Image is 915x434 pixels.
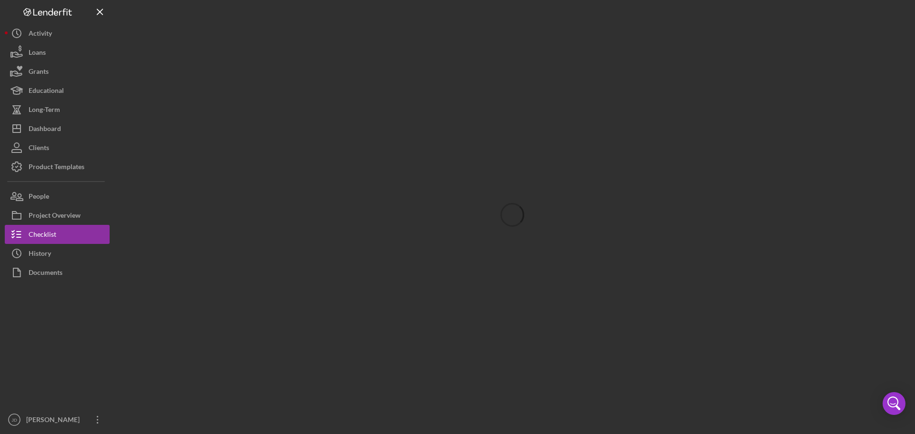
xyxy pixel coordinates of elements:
div: Loans [29,43,46,64]
button: People [5,187,110,206]
div: Clients [29,138,49,160]
button: JD[PERSON_NAME] [5,410,110,429]
div: Checklist [29,225,56,246]
button: Documents [5,263,110,282]
div: History [29,244,51,265]
div: Dashboard [29,119,61,141]
button: Grants [5,62,110,81]
div: Project Overview [29,206,81,227]
button: Loans [5,43,110,62]
button: Educational [5,81,110,100]
div: Activity [29,24,52,45]
text: JD [11,417,17,423]
div: Open Intercom Messenger [883,392,905,415]
button: Dashboard [5,119,110,138]
div: Product Templates [29,157,84,179]
div: People [29,187,49,208]
div: Educational [29,81,64,102]
div: Documents [29,263,62,284]
button: Clients [5,138,110,157]
div: Grants [29,62,49,83]
div: Long-Term [29,100,60,121]
button: Product Templates [5,157,110,176]
button: Project Overview [5,206,110,225]
div: [PERSON_NAME] [24,410,86,432]
button: History [5,244,110,263]
button: Activity [5,24,110,43]
button: Long-Term [5,100,110,119]
button: Checklist [5,225,110,244]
